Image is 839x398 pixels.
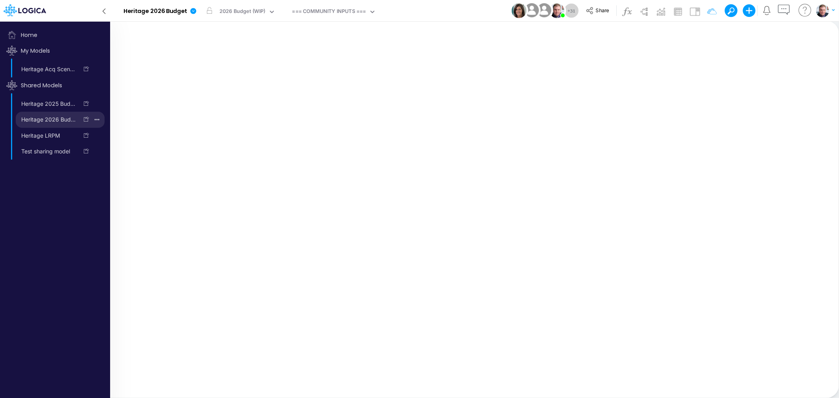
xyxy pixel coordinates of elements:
span: Share [596,7,609,13]
div: 2026 Budget (WIP) [219,7,266,17]
a: Test sharing model [16,145,78,158]
button: Share [582,5,615,17]
a: Heritage 2025 Budget [16,98,78,110]
img: User Image Icon [523,2,540,19]
a: Heritage LRPM [16,129,78,142]
b: Heritage 2026 Budget [124,8,187,15]
span: Home [3,27,109,43]
img: User Image Icon [511,3,526,18]
span: + 31 [568,8,575,13]
img: User Image Icon [549,3,564,18]
a: Heritage 2026 Budget [16,113,78,126]
a: Notifications [762,6,771,15]
img: User Image Icon [535,2,553,19]
div: === COMMUNITY INPUTS === [292,7,366,17]
span: Click to sort models list by update time order [3,77,109,93]
a: Heritage Acq Scenarios [16,63,78,76]
span: Click to sort models list by update time order [3,43,109,59]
